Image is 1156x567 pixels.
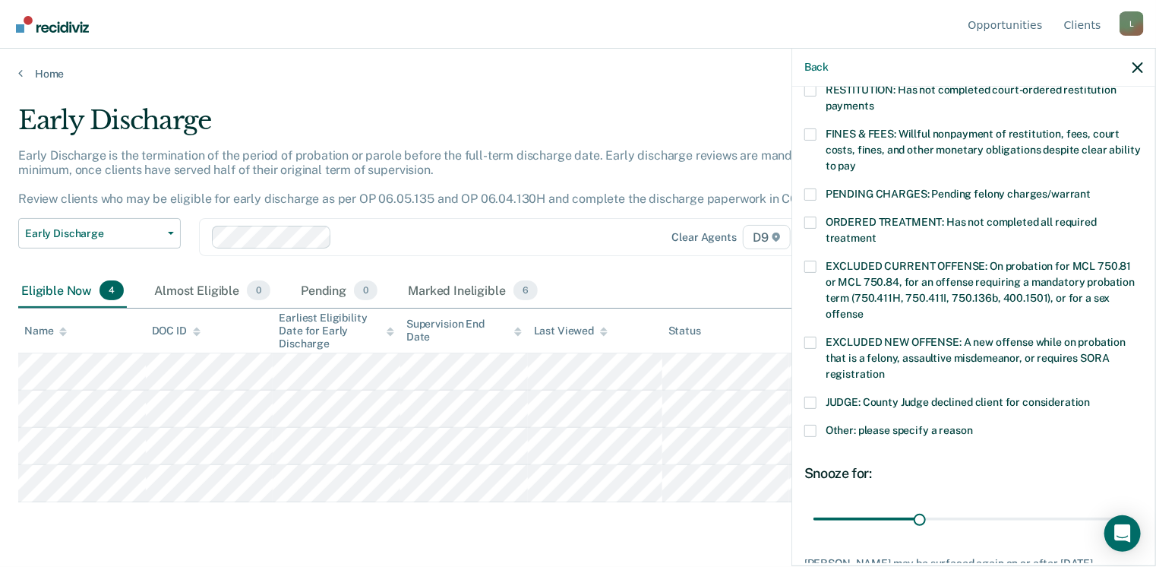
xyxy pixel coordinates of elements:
p: Early Discharge is the termination of the period of probation or parole before the full-term disc... [18,148,835,207]
span: Other: please specify a reason [826,424,973,436]
img: Recidiviz [16,16,89,33]
div: Status [668,325,701,337]
span: EXCLUDED CURRENT OFFENSE: On probation for MCL 750.81 or MCL 750.84, for an offense requiring a m... [826,260,1135,320]
div: Name [24,325,67,337]
span: 4 [99,280,124,300]
span: 0 [354,280,377,300]
div: Eligible Now [18,274,127,308]
div: Supervision End Date [406,318,522,344]
button: Profile dropdown button [1120,11,1144,36]
div: Pending [298,274,381,308]
span: PENDING CHARGES: Pending felony charges/warrant [826,188,1091,200]
span: D9 [743,225,791,249]
div: Clear agents [672,231,737,244]
div: DOC ID [152,325,201,337]
div: Snooze for: [804,465,1143,482]
button: Back [804,61,829,74]
div: Marked Ineligible [405,274,541,308]
div: Almost Eligible [151,274,273,308]
span: JUDGE: County Judge declined client for consideration [826,396,1091,408]
a: Home [18,67,1138,81]
div: Open Intercom Messenger [1104,515,1141,552]
div: Early Discharge [18,105,886,148]
span: ORDERED TREATMENT: Has not completed all required treatment [826,216,1097,244]
span: Early Discharge [25,227,162,240]
div: Last Viewed [534,325,608,337]
div: Earliest Eligibility Date for Early Discharge [279,312,394,350]
span: 6 [513,280,538,300]
span: FINES & FEES: Willful nonpayment of restitution, fees, court costs, fines, and other monetary obl... [826,128,1141,172]
span: EXCLUDED NEW OFFENSE: A new offense while on probation that is a felony, assaultive misdemeanor, ... [826,336,1126,380]
div: L [1120,11,1144,36]
span: 0 [247,280,270,300]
